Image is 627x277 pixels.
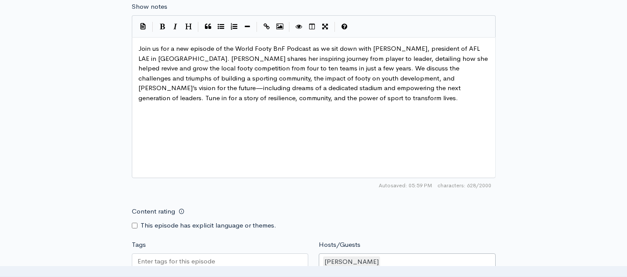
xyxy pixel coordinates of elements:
label: Hosts/Guests [319,240,360,250]
span: 628/2000 [437,182,491,189]
span: Join us for a new episode of the World Footy BnF Podcast as we sit down with [PERSON_NAME], presi... [138,44,490,102]
button: Numbered List [228,20,241,33]
label: This episode has explicit language or themes. [141,221,276,231]
button: Toggle Side by Side [306,20,319,33]
button: Create Link [260,20,273,33]
button: Toggle Fullscreen [319,20,332,33]
button: Heading [182,20,195,33]
label: Show notes [132,2,167,12]
span: Autosaved: 05:59 PM [379,182,432,189]
button: Insert Image [273,20,286,33]
label: Tags [132,240,146,250]
i: | [198,22,199,32]
input: Enter tags for this episode [137,256,216,266]
button: Insert Horizontal Line [241,20,254,33]
button: Insert Show Notes Template [137,20,150,33]
button: Toggle Preview [292,20,306,33]
i: | [152,22,153,32]
label: Content rating [132,203,175,221]
button: Bold [156,20,169,33]
button: Generic List [215,20,228,33]
button: Italic [169,20,182,33]
button: Markdown Guide [338,20,351,33]
div: [PERSON_NAME] [323,256,380,267]
i: | [289,22,290,32]
button: Quote [201,20,215,33]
